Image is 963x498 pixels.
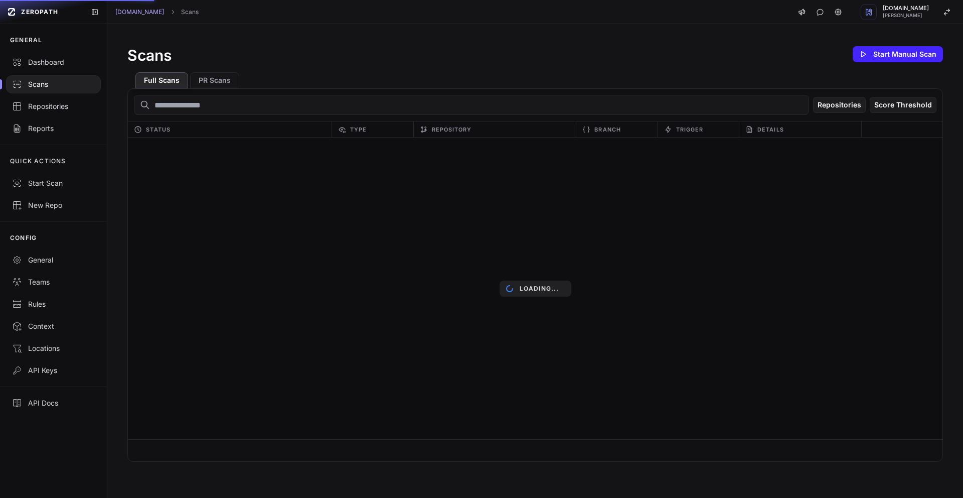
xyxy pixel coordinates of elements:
[21,8,58,16] span: ZEROPATH
[115,8,164,16] a: [DOMAIN_NAME]
[12,200,95,210] div: New Repo
[757,123,784,136] span: Details
[883,6,929,11] span: [DOMAIN_NAME]
[4,4,83,20] a: ZEROPATH
[127,46,172,64] h1: Scans
[12,123,95,134] div: Reports
[181,8,199,16] a: Scans
[853,46,943,62] button: Start Manual Scan
[12,277,95,287] div: Teams
[813,97,866,113] button: Repositories
[169,9,176,16] svg: chevron right,
[12,255,95,265] div: General
[350,123,367,136] span: Type
[10,234,37,242] p: CONFIG
[10,36,42,44] p: GENERAL
[135,72,188,88] button: Full Scans
[115,8,199,16] nav: breadcrumb
[12,321,95,331] div: Context
[520,285,559,293] p: Loading...
[12,57,95,67] div: Dashboard
[10,157,66,165] p: QUICK ACTIONS
[594,123,621,136] span: Branch
[12,178,95,188] div: Start Scan
[12,101,95,111] div: Repositories
[12,299,95,309] div: Rules
[883,13,929,18] span: [PERSON_NAME]
[146,123,171,136] span: Status
[12,79,95,89] div: Scans
[12,343,95,353] div: Locations
[190,72,239,88] button: PR Scans
[432,123,472,136] span: Repository
[870,97,936,113] button: Score Threshold
[12,398,95,408] div: API Docs
[12,365,95,376] div: API Keys
[676,123,704,136] span: Trigger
